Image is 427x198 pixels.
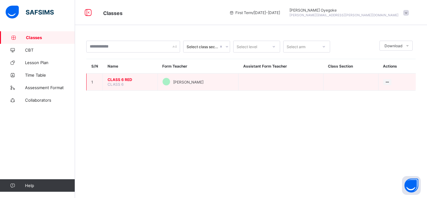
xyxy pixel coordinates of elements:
span: CLASS 6 RED [108,77,153,82]
th: Name [103,59,158,74]
th: Assistant Form Teacher [239,59,324,74]
span: Time Table [25,73,75,78]
span: [PERSON_NAME][EMAIL_ADDRESS][PERSON_NAME][DOMAIN_NAME] [289,13,399,17]
span: [PERSON_NAME] Oyegoke [289,8,399,13]
div: Select class section [187,44,219,49]
img: safsims [6,6,54,19]
span: CBT [25,48,75,53]
span: Classes [103,10,123,16]
span: Assessment Format [25,85,75,90]
button: Open asap [402,176,421,195]
span: [PERSON_NAME] [173,80,203,84]
div: Select level [237,41,257,53]
span: Help [25,183,75,188]
th: Actions [378,59,416,74]
th: Form Teacher [158,59,239,74]
span: Classes [26,35,75,40]
th: S/N [87,59,103,74]
span: CLASS 6 [108,82,123,87]
span: Download [384,43,402,48]
div: OlusegunOyegoke [286,8,412,17]
span: session/term information [229,10,280,15]
th: Class Section [323,59,378,74]
td: 1 [87,74,103,91]
span: Lesson Plan [25,60,75,65]
span: Collaborators [25,98,75,103]
div: Select arm [287,41,305,53]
